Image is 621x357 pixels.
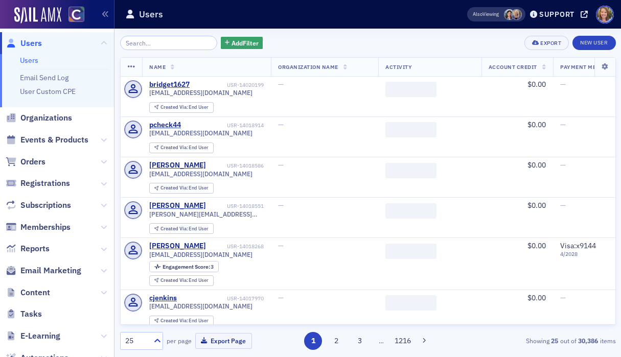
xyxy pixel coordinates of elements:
[527,120,546,129] span: $0.00
[20,87,76,96] a: User Custom CPE
[560,160,566,170] span: —
[596,6,614,23] span: Profile
[149,316,214,326] div: Created Via: End User
[208,243,264,250] div: USR-14018268
[149,121,181,130] a: pcheck44
[149,129,252,137] span: [EMAIL_ADDRESS][DOMAIN_NAME]
[149,142,214,153] div: Created Via: End User
[221,37,263,50] button: AddFilter
[195,333,252,349] button: Export Page
[149,201,206,210] a: [PERSON_NAME]
[511,9,522,20] span: Alicia Gelinas
[278,241,284,250] span: —
[149,161,206,170] a: [PERSON_NAME]
[278,293,284,302] span: —
[208,162,264,169] div: USR-14018586
[20,308,42,320] span: Tasks
[160,144,189,151] span: Created Via :
[278,120,284,129] span: —
[504,9,515,20] span: Stacy Svendsen
[20,156,45,168] span: Orders
[20,56,38,65] a: Users
[68,7,84,22] img: SailAMX
[6,112,72,124] a: Organizations
[328,332,346,350] button: 2
[524,36,569,50] button: Export
[14,7,61,23] img: SailAMX
[527,293,546,302] span: $0.00
[278,80,284,89] span: —
[385,82,436,97] span: ‌
[167,336,192,345] label: per page
[20,330,60,342] span: E-Learning
[208,203,264,209] div: USR-14018551
[6,287,50,298] a: Content
[6,178,70,189] a: Registrations
[160,317,189,324] span: Created Via :
[560,120,566,129] span: —
[6,243,50,254] a: Reports
[385,203,436,219] span: ‌
[160,225,189,232] span: Created Via :
[160,184,189,191] span: Created Via :
[6,38,42,49] a: Users
[160,185,209,191] div: End User
[385,163,436,178] span: ‌
[385,295,436,311] span: ‌
[149,89,252,97] span: [EMAIL_ADDRESS][DOMAIN_NAME]
[6,156,45,168] a: Orders
[149,170,252,178] span: [EMAIL_ADDRESS][DOMAIN_NAME]
[149,251,252,258] span: [EMAIL_ADDRESS][DOMAIN_NAME]
[20,134,88,146] span: Events & Products
[160,277,189,283] span: Created Via :
[457,336,615,345] div: Showing out of items
[149,223,214,234] div: Created Via: End User
[179,295,264,302] div: USR-14017970
[160,104,189,110] span: Created Via :
[149,275,214,286] div: Created Via: End User
[61,7,84,24] a: View Homepage
[125,336,148,346] div: 25
[20,200,71,211] span: Subscriptions
[540,40,561,46] div: Export
[160,105,209,110] div: End User
[160,278,209,283] div: End User
[539,10,574,19] div: Support
[192,82,264,88] div: USR-14020199
[20,243,50,254] span: Reports
[577,336,600,345] strong: 30,386
[149,183,214,194] div: Created Via: End User
[20,265,81,276] span: Email Marketing
[527,241,546,250] span: $0.00
[560,241,596,250] span: Visa : x9144
[489,63,537,70] span: Account Credit
[6,200,71,211] a: Subscriptions
[149,302,252,310] span: [EMAIL_ADDRESS][DOMAIN_NAME]
[149,210,264,218] span: [PERSON_NAME][EMAIL_ADDRESS][DOMAIN_NAME]
[560,201,566,210] span: —
[20,178,70,189] span: Registrations
[385,63,412,70] span: Activity
[385,244,436,259] span: ‌
[160,145,209,151] div: End User
[6,222,71,233] a: Memberships
[6,134,88,146] a: Events & Products
[232,38,259,47] span: Add Filter
[560,293,566,302] span: —
[560,80,566,89] span: —
[149,242,206,251] a: [PERSON_NAME]
[183,122,264,129] div: USR-14018914
[149,294,177,303] div: cjenkins
[572,36,615,50] a: New User
[149,80,190,89] a: bridget1627
[20,287,50,298] span: Content
[351,332,369,350] button: 3
[149,261,219,272] div: Engagement Score: 3
[139,8,163,20] h1: Users
[473,11,499,18] span: Viewing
